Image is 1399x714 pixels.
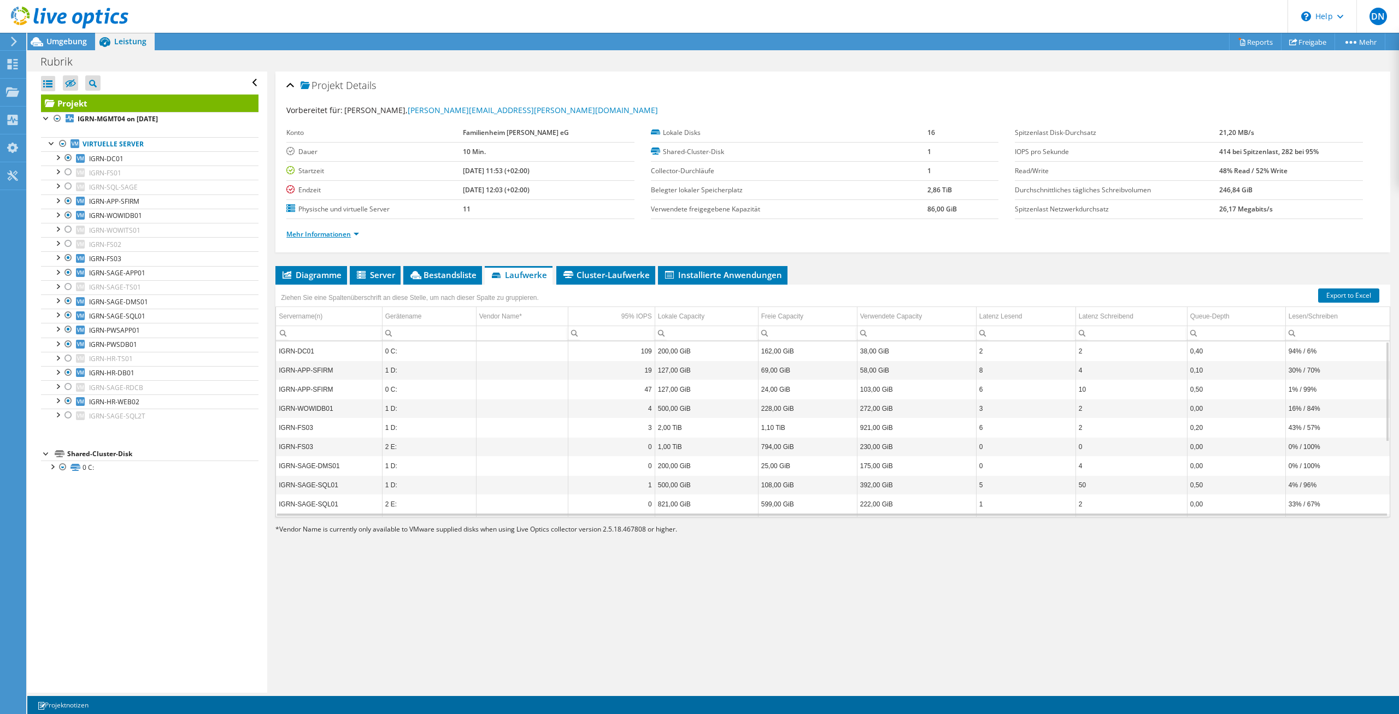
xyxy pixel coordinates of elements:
p: Vendor Name is currently only available to VMware supplied disks when using Live Optics collector... [275,523,795,535]
td: Column Freie Capacity, Value 108,00 GiB [758,475,857,494]
td: Column Latenz Schreibend, Value 2 [1075,494,1187,514]
a: IGRN-HR-WEB02 [41,394,258,409]
td: Column Verwendete Capacity, Value 230,00 GiB [857,437,976,456]
td: Freie Capacity Column [758,307,857,326]
span: Leistung [114,36,146,46]
div: Freie Capacity [761,310,803,323]
td: Latenz Lesend Column [976,307,1075,326]
td: Verwendete Capacity Column [857,307,976,326]
a: Mehr [1335,33,1385,50]
td: Column Freie Capacity, Value 69,00 GiB [758,361,857,380]
a: Projektnotizen [30,698,96,712]
div: Data grid [275,285,1390,517]
span: IGRN-PWSAPP01 [89,326,140,335]
b: IGRN-MGMT04 on [DATE] [78,114,158,123]
td: Column 95% IOPS, Value 0 [568,456,655,475]
a: IGRN-HR-TS01 [41,352,258,366]
a: IGRN-SAGE-APP01 [41,266,258,280]
td: Lokale Capacity Column [655,307,758,326]
td: Column Latenz Lesend, Value 6 [976,418,1075,437]
td: Column Latenz Schreibend, Value 2 [1075,341,1187,361]
div: Ziehen Sie eine Spaltenüberschrift an diese Stelle, um nach dieser Spalte zu gruppieren. [278,290,542,305]
td: Column Servername(n), Value IGRN-FS03 [276,437,382,456]
span: Projekt [301,80,343,91]
td: Column Vendor Name*, Value [476,418,568,437]
td: Column Latenz Schreibend, Value 2 [1075,399,1187,418]
td: Column Gerätename, Value 0 C: [382,380,476,399]
label: Verwendete freigegebene Kapazität [651,204,927,215]
td: Column Gerätename, Value 1 D: [382,456,476,475]
td: Column Lokale Capacity, Value 127,00 GiB [655,361,758,380]
label: Spitzenlast Netzwerkdurchsatz [1015,204,1219,215]
td: Column Verwendete Capacity, Value 103,00 GiB [857,380,976,399]
td: Column Latenz Schreibend, Filter cell [1075,326,1187,340]
div: Servername(n) [279,310,322,323]
td: Column Latenz Lesend, Value 0 [976,456,1075,475]
td: Column Lokale Capacity, Value 821,00 GiB [655,494,758,514]
span: IGRN-HR-TS01 [89,354,133,363]
td: Column Latenz Schreibend, Value 50 [1075,475,1187,494]
td: Column Lokale Capacity, Value 2,00 TiB [655,418,758,437]
td: Lesen/Schreiben Column [1285,307,1391,326]
td: Column 95% IOPS, Value 109 [568,341,655,361]
span: IGRN-FS01 [89,168,121,178]
td: Column Freie Capacity, Value 794,00 GiB [758,437,857,456]
a: IGRN-FS01 [41,166,258,180]
div: Gerätename [385,310,422,323]
td: Column Latenz Lesend, Filter cell [976,326,1075,340]
td: Column Freie Capacity, Value 25,00 GiB [758,456,857,475]
td: Column Freie Capacity, Value 162,00 GiB [758,341,857,361]
a: Virtuelle Server [41,137,258,151]
a: 0 C: [41,461,258,475]
a: IGRN-FS03 [41,251,258,265]
a: Freigabe [1281,33,1335,50]
td: Column Gerätename, Filter cell [382,326,476,340]
td: Column Latenz Lesend, Value 6 [976,380,1075,399]
a: Export to Excel [1318,288,1379,303]
label: Physische und virtuelle Server [286,204,462,215]
td: Column Freie Capacity, Value 24,00 GiB [758,380,857,399]
label: Collector-Durchläufe [651,166,927,176]
td: Column Queue-Depth, Value 0,40 [1187,341,1285,361]
label: Shared-Cluster-Disk [651,146,927,157]
td: Column 95% IOPS, Value 0 [568,494,655,514]
a: [PERSON_NAME][EMAIL_ADDRESS][PERSON_NAME][DOMAIN_NAME] [408,105,658,115]
td: Column Freie Capacity, Filter cell [758,326,857,340]
td: Column Servername(n), Value IGRN-FS03 [276,418,382,437]
td: Column Gerätename, Value 1 D: [382,475,476,494]
span: [PERSON_NAME], [344,105,658,115]
td: Column Queue-Depth, Value 0,50 [1187,475,1285,494]
a: IGRN-HR-DB01 [41,366,258,380]
a: Reports [1229,33,1282,50]
td: Column Latenz Lesend, Value 5 [976,475,1075,494]
td: Column Servername(n), Value IGRN-SAGE-DMS01 [276,456,382,475]
label: Spitzenlast Disk-Durchsatz [1015,127,1219,138]
span: DN [1369,8,1387,25]
span: Cluster-Laufwerke [562,269,650,280]
td: Column Vendor Name*, Value [476,380,568,399]
a: Mehr Informationen [286,229,359,239]
td: Column Verwendete Capacity, Filter cell [857,326,976,340]
span: IGRN-SAGE-SQL01 [89,311,145,321]
div: Shared-Cluster-Disk [67,447,258,461]
span: IGRN-FS02 [89,240,121,249]
td: Column Servername(n), Value IGRN-WOWIDB01 [276,399,382,418]
span: IGRN-WOWIDB01 [89,211,142,220]
td: Column Verwendete Capacity, Value 175,00 GiB [857,456,976,475]
div: Latenz Schreibend [1079,310,1133,323]
td: Column Lesen/Schreiben, Value 43% / 57% [1285,418,1391,437]
td: Column Queue-Depth, Value 0,00 [1187,437,1285,456]
a: IGRN-DC01 [41,151,258,166]
svg: \n [1301,11,1311,21]
td: Column Freie Capacity, Value 599,00 GiB [758,494,857,514]
span: IGRN-HR-WEB02 [89,397,139,406]
td: 95% IOPS Column [568,307,655,326]
a: IGRN-SAGE-SQL2T [41,409,258,423]
b: 1 [927,147,931,156]
div: Queue-Depth [1190,310,1230,323]
b: 1 [927,166,931,175]
label: Read/Write [1015,166,1219,176]
a: IGRN-SAGE-RDCB [41,380,258,394]
td: Column Lokale Capacity, Filter cell [655,326,758,340]
td: Column Servername(n), Filter cell [276,326,382,340]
